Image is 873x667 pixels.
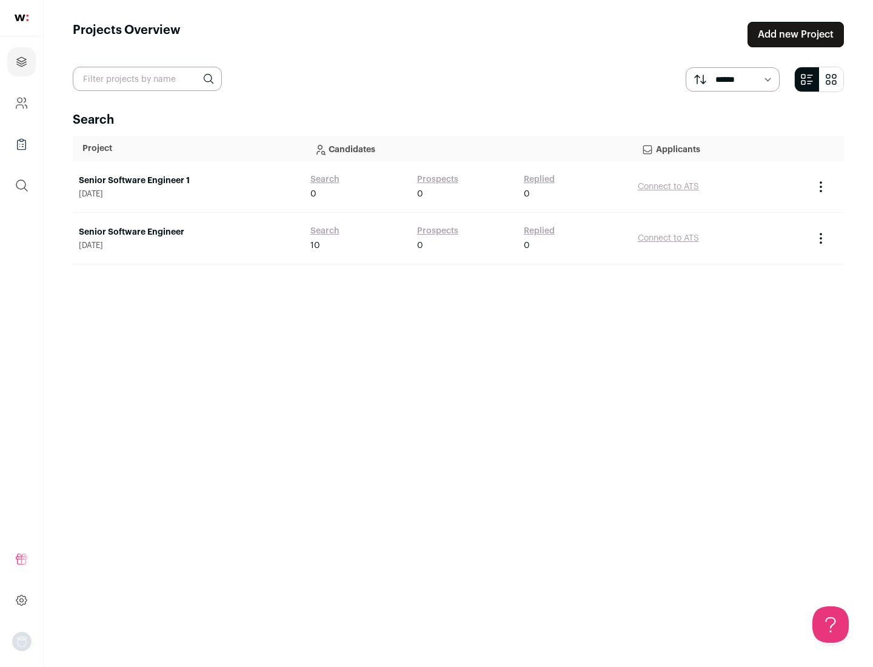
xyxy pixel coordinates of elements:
a: Search [310,173,339,186]
a: Company and ATS Settings [7,89,36,118]
a: Replied [524,173,555,186]
p: Candidates [314,136,622,161]
a: Connect to ATS [638,183,699,191]
span: 10 [310,240,320,252]
a: Connect to ATS [638,234,699,243]
button: Project Actions [814,231,828,246]
a: Add new Project [748,22,844,47]
span: [DATE] [79,241,298,250]
span: 0 [310,188,316,200]
button: Project Actions [814,179,828,194]
p: Project [82,142,295,155]
input: Filter projects by name [73,67,222,91]
a: Replied [524,225,555,237]
span: [DATE] [79,189,298,199]
h2: Search [73,112,844,129]
a: Senior Software Engineer [79,226,298,238]
span: 0 [417,240,423,252]
img: nopic.png [12,632,32,651]
span: 0 [417,188,423,200]
p: Applicants [641,136,798,161]
a: Projects [7,47,36,76]
h1: Projects Overview [73,22,181,47]
a: Prospects [417,173,458,186]
a: Search [310,225,339,237]
span: 0 [524,240,530,252]
a: Senior Software Engineer 1 [79,175,298,187]
button: Open dropdown [12,632,32,651]
a: Company Lists [7,130,36,159]
iframe: Help Scout Beacon - Open [812,606,849,643]
span: 0 [524,188,530,200]
a: Prospects [417,225,458,237]
img: wellfound-shorthand-0d5821cbd27db2630d0214b213865d53afaa358527fdda9d0ea32b1df1b89c2c.svg [15,15,28,21]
